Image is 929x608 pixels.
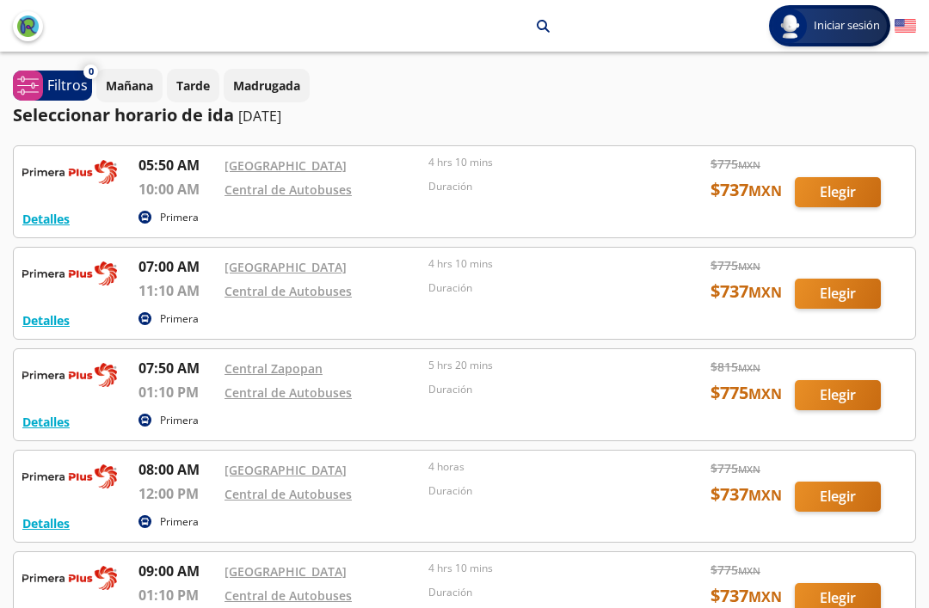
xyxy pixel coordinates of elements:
[258,17,380,35] p: [GEOGRAPHIC_DATA]
[225,259,347,275] a: [GEOGRAPHIC_DATA]
[402,17,524,35] p: [GEOGRAPHIC_DATA]
[13,11,43,41] button: back
[176,77,210,95] p: Tarde
[47,75,88,95] p: Filtros
[225,587,352,604] a: Central de Autobuses
[160,514,199,530] p: Primera
[89,64,94,79] span: 0
[22,413,70,431] button: Detalles
[160,311,199,327] p: Primera
[225,181,352,198] a: Central de Autobuses
[160,413,199,428] p: Primera
[13,102,234,128] p: Seleccionar horario de ida
[22,514,70,532] button: Detalles
[167,69,219,102] button: Tarde
[225,462,347,478] a: [GEOGRAPHIC_DATA]
[225,384,352,401] a: Central de Autobuses
[895,15,916,37] button: English
[96,69,163,102] button: Mañana
[225,486,352,502] a: Central de Autobuses
[233,77,300,95] p: Madrugada
[224,69,310,102] button: Madrugada
[807,17,887,34] span: Iniciar sesión
[225,563,347,580] a: [GEOGRAPHIC_DATA]
[106,77,153,95] p: Mañana
[160,210,199,225] p: Primera
[13,71,92,101] button: 0Filtros
[22,210,70,228] button: Detalles
[225,283,352,299] a: Central de Autobuses
[22,311,70,329] button: Detalles
[225,157,347,174] a: [GEOGRAPHIC_DATA]
[238,106,281,126] p: [DATE]
[225,360,323,377] a: Central Zapopan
